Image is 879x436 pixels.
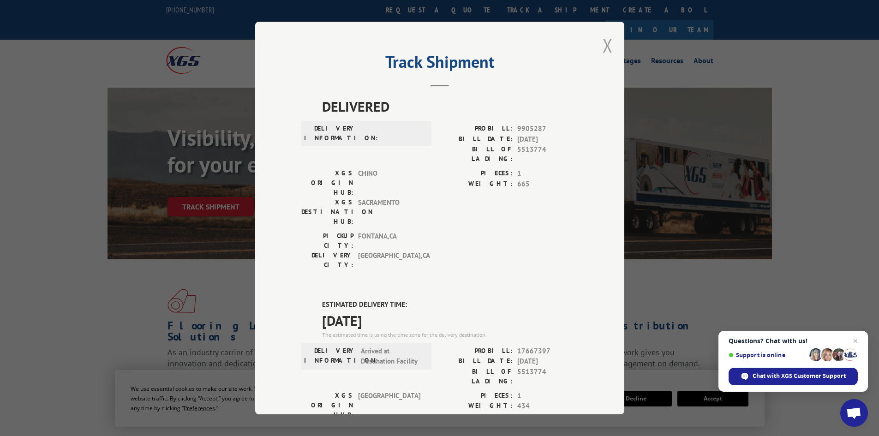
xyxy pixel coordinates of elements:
[301,251,353,270] label: DELIVERY CITY:
[517,367,578,386] span: 5513774
[517,391,578,401] span: 1
[358,391,420,420] span: [GEOGRAPHIC_DATA]
[358,231,420,251] span: FONTANA , CA
[440,356,513,367] label: BILL DATE:
[517,401,578,412] span: 434
[753,372,846,380] span: Chat with XGS Customer Support
[517,356,578,367] span: [DATE]
[301,197,353,227] label: XGS DESTINATION HUB:
[729,368,858,385] div: Chat with XGS Customer Support
[440,144,513,164] label: BILL OF LADING:
[729,352,806,358] span: Support is online
[603,33,613,58] button: Close modal
[850,335,861,346] span: Close chat
[517,134,578,145] span: [DATE]
[358,197,420,227] span: SACRAMENTO
[322,310,578,331] span: [DATE]
[440,391,513,401] label: PIECES:
[440,134,513,145] label: BILL DATE:
[517,144,578,164] span: 5513774
[358,251,420,270] span: [GEOGRAPHIC_DATA] , CA
[729,337,858,345] span: Questions? Chat with us!
[301,168,353,197] label: XGS ORIGIN HUB:
[322,96,578,117] span: DELIVERED
[840,399,868,427] div: Open chat
[440,401,513,412] label: WEIGHT:
[440,124,513,134] label: PROBILL:
[517,168,578,179] span: 1
[440,367,513,386] label: BILL OF LADING:
[304,124,356,143] label: DELIVERY INFORMATION:
[322,331,578,339] div: The estimated time is using the time zone for the delivery destination.
[440,179,513,190] label: WEIGHT:
[322,299,578,310] label: ESTIMATED DELIVERY TIME:
[517,124,578,134] span: 9905287
[301,231,353,251] label: PICKUP CITY:
[517,179,578,190] span: 665
[361,346,423,367] span: Arrived at Destination Facility
[301,391,353,420] label: XGS ORIGIN HUB:
[304,346,356,367] label: DELIVERY INFORMATION:
[440,346,513,357] label: PROBILL:
[517,346,578,357] span: 17667397
[440,168,513,179] label: PIECES:
[358,168,420,197] span: CHINO
[301,55,578,73] h2: Track Shipment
